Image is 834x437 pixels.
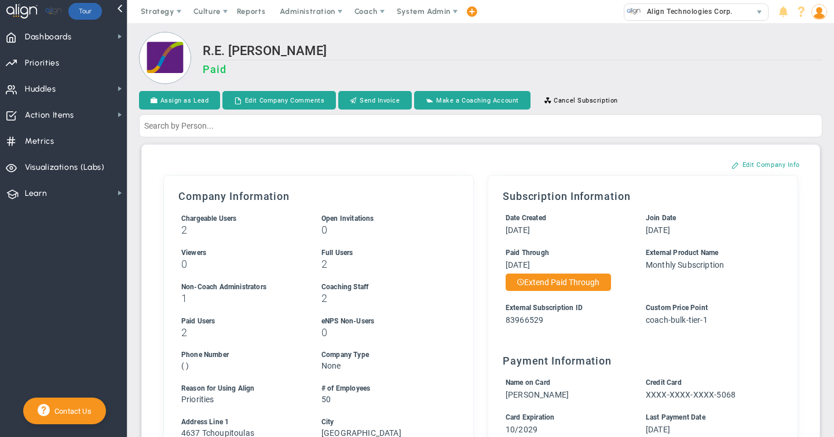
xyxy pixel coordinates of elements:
[321,214,374,223] span: Open Invitations
[646,425,670,434] span: [DATE]
[181,383,300,394] div: Reason for Using Align
[506,213,624,224] div: Date Created
[646,213,765,224] div: Join Date
[321,395,331,404] span: 50
[25,155,105,180] span: Visualizations (Labs)
[186,361,189,370] span: )
[50,407,92,416] span: Contact Us
[25,181,47,206] span: Learn
[321,258,440,270] h3: 2
[181,349,300,360] div: Phone Number
[506,303,624,314] div: External Subscription ID
[25,25,72,49] span: Dashboards
[321,349,440,360] div: Company Type
[321,293,440,304] h3: 2
[321,361,341,370] span: None
[506,425,537,434] span: 10/2029
[139,114,822,137] input: Search by Person...
[646,390,736,399] span: XXXX-XXXX-XXXX-5068
[533,91,630,110] button: Cancel Subscription
[203,63,822,75] h3: Paid
[181,214,237,223] span: Chargeable Users
[646,412,765,423] div: Last Payment Date
[321,283,368,291] span: Coaching Staff
[506,377,624,388] div: Name on Card
[506,412,624,423] div: Card Expiration
[193,7,221,16] span: Culture
[506,260,530,270] span: [DATE]
[181,327,300,338] h3: 2
[181,249,206,257] span: Viewers
[181,213,237,223] label: Includes Users + Open Invitations, excludes Coaching Staff
[503,355,783,367] h3: Payment Information
[203,43,822,60] h2: R.E. [PERSON_NAME]
[646,377,765,388] div: Credit Card
[506,390,569,399] span: [PERSON_NAME]
[25,77,56,101] span: Huddles
[646,225,670,235] span: [DATE]
[338,91,411,110] button: Send Invoice
[181,224,300,235] h3: 2
[280,7,335,16] span: Administration
[321,327,440,338] h3: 0
[720,155,811,174] button: Edit Company Info
[139,91,220,110] button: Assign as Lead
[181,258,300,270] h3: 0
[181,283,266,291] span: Non-Coach Administrators
[321,383,440,394] div: # of Employees
[181,417,300,428] div: Address Line 1
[397,7,451,16] span: System Admin
[321,224,440,235] h3: 0
[181,293,300,304] h3: 1
[181,317,215,325] span: Paid Users
[321,417,440,428] div: City
[811,4,827,20] img: 50249.Person.photo
[646,247,765,258] div: External Product Name
[25,129,54,154] span: Metrics
[646,315,708,325] span: coach-bulk-tier-1
[181,395,214,404] span: Priorities
[646,260,724,270] span: Monthly Subscription
[25,103,74,128] span: Action Items
[506,274,611,291] button: Extend Paid Through
[506,225,530,235] span: [DATE]
[506,247,624,258] div: Paid Through
[503,190,783,202] h3: Subscription Information
[506,315,543,325] span: 83966529
[641,4,733,19] span: Align Technologies Corp.
[321,317,374,325] span: eNPS Non-Users
[751,4,768,20] span: select
[181,361,184,370] span: (
[354,7,378,16] span: Coach
[139,32,191,84] img: Loading...
[321,249,353,257] span: Full Users
[222,91,336,110] button: Edit Company Comments
[646,303,765,314] div: Custom Price Point
[178,190,459,202] h3: Company Information
[25,51,60,75] span: Priorities
[414,91,531,110] button: Make a Coaching Account
[627,4,641,19] img: 10991.Company.photo
[141,7,174,16] span: Strategy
